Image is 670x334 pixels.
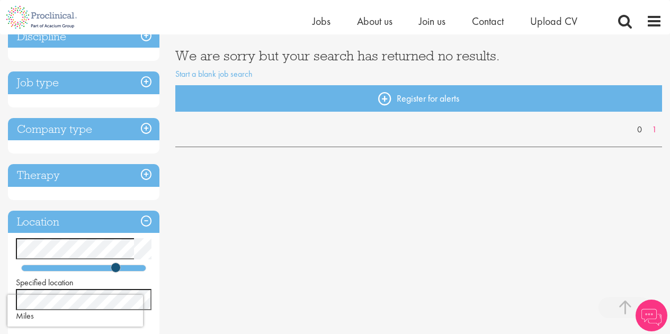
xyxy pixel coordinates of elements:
[636,300,667,331] img: Chatbot
[175,68,253,79] a: Start a blank job search
[8,25,159,48] h3: Discipline
[357,14,392,28] a: About us
[647,124,662,136] a: 1
[8,164,159,187] h3: Therapy
[7,295,143,327] iframe: reCAPTCHA
[472,14,504,28] a: Contact
[175,49,662,62] h3: We are sorry but your search has returned no results.
[419,14,445,28] a: Join us
[312,14,330,28] a: Jobs
[632,124,647,136] a: 0
[8,118,159,141] h3: Company type
[8,211,159,233] h3: Location
[530,14,577,28] a: Upload CV
[175,85,662,112] a: Register for alerts
[16,277,74,288] span: Specified location
[8,71,159,94] h3: Job type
